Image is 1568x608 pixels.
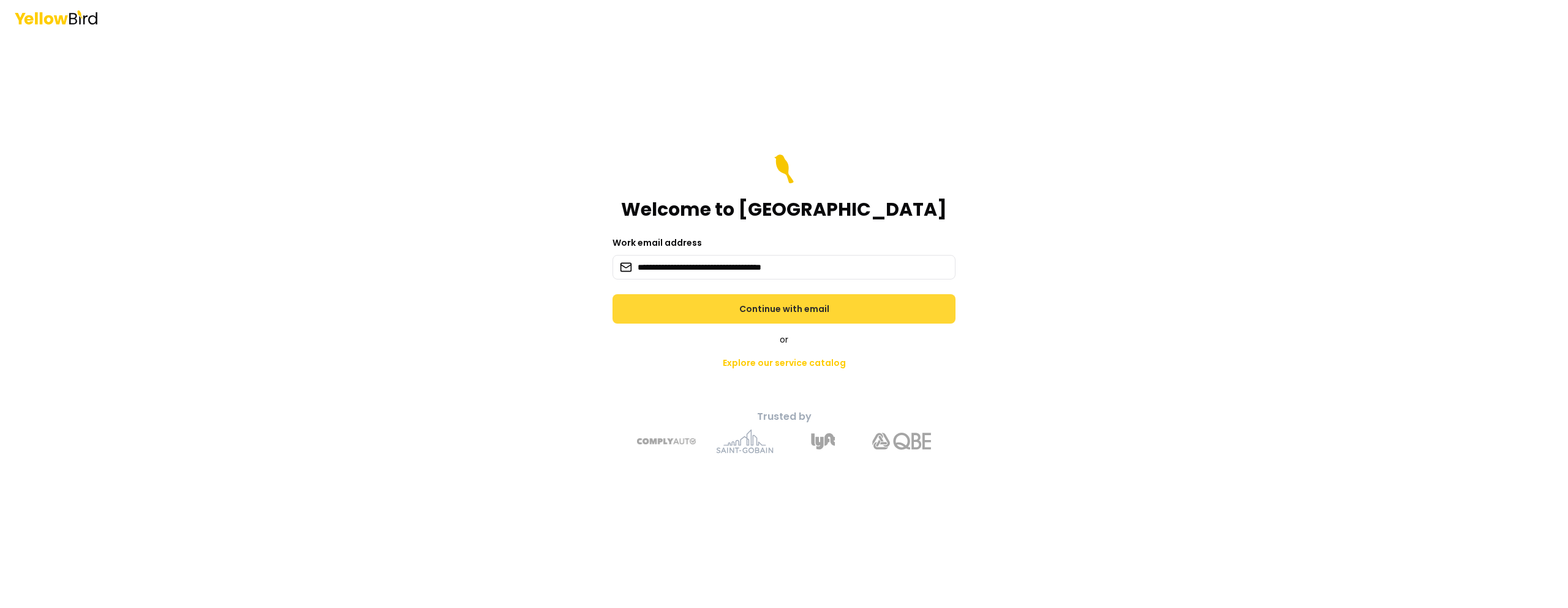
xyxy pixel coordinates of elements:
[568,409,1000,424] p: Trusted by
[713,351,856,375] a: Explore our service catalog
[612,237,702,249] label: Work email address
[621,199,947,221] h1: Welcome to [GEOGRAPHIC_DATA]
[780,333,788,346] span: or
[612,294,956,324] button: Continue with email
